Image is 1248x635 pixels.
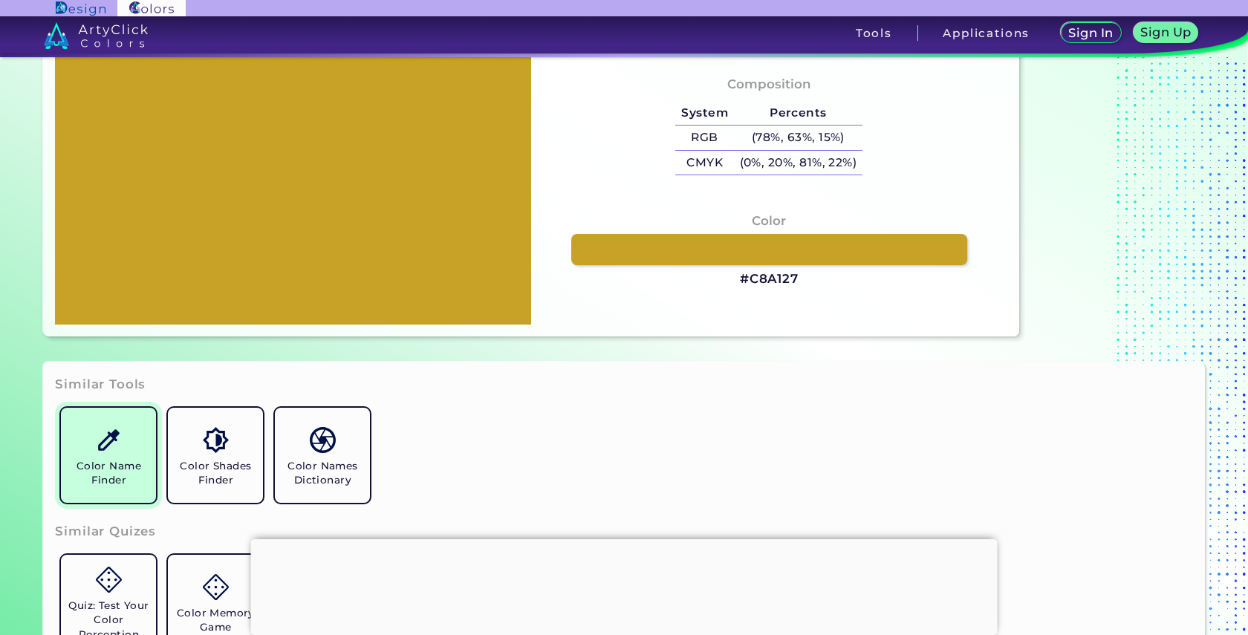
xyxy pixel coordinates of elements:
h5: System [675,101,733,126]
h4: Color [752,210,786,232]
img: icon_color_names_dictionary.svg [310,427,336,453]
a: Sign Up [1136,24,1195,43]
h3: Tools [856,27,892,39]
img: logo_artyclick_colors_white.svg [44,22,149,49]
h5: Sign Up [1143,27,1189,38]
a: Color Names Dictionary [269,402,376,509]
h3: Similar Quizes [55,523,156,541]
iframe: Advertisement [251,539,998,631]
h5: RGB [675,126,733,150]
img: ArtyClick Design logo [56,1,105,16]
h5: CMYK [675,151,733,175]
h4: Composition [727,74,811,95]
h3: #C8A127 [740,270,799,288]
h5: Sign In [1070,27,1112,39]
img: icon_color_shades.svg [203,427,229,453]
h5: (0%, 20%, 81%, 22%) [734,151,862,175]
h5: Color Memory Game [174,606,257,634]
h5: Color Shades Finder [174,459,257,487]
h5: Percents [734,101,862,126]
a: Sign In [1063,24,1119,43]
img: icon_game.svg [96,567,122,593]
h5: Color Names Dictionary [281,459,364,487]
h3: Applications [943,27,1030,39]
img: icon_game.svg [203,574,229,600]
a: Color Shades Finder [162,402,269,509]
h5: (78%, 63%, 15%) [734,126,862,150]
